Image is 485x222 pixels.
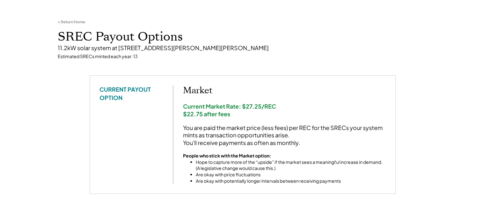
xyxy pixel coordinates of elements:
strong: People who stick with the Market option: [183,153,271,158]
div: CURRENT PAYOUT OPTION [99,85,163,101]
div: < Return Home [58,19,85,25]
li: Are okay with price fluctuations [196,172,386,178]
div: Current Market Rate: $27.25/REC $22.75 after fees [183,103,386,118]
div: Estimated SRECs minted each year: 13 [58,53,428,60]
div: 11.2kW solar system at [STREET_ADDRESS][PERSON_NAME][PERSON_NAME] [58,44,428,51]
h1: SREC Payout Options [58,29,428,44]
h2: Market [183,85,386,96]
div: You are paid the market price (less fees) per REC for the SRECs your system mints as transaction ... [183,124,386,146]
li: Are okay with potentially longer intervals between receiving payments [196,178,386,184]
li: Hope to capture more of the “upside” if the market sees a meaningful increase in demand. (A legis... [196,159,386,172]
